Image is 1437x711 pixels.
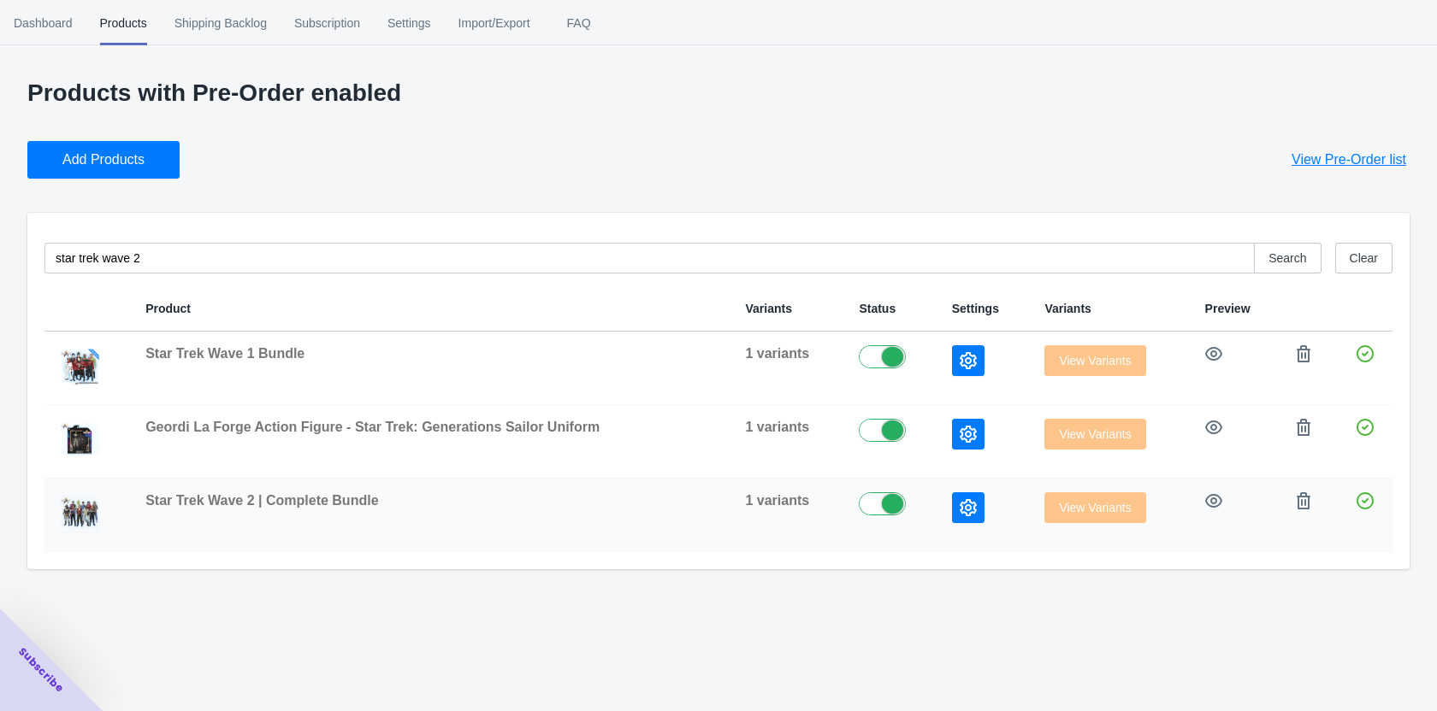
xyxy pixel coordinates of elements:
button: Clear [1335,243,1393,273]
span: 1 variants [745,346,809,361]
span: Subscription [294,1,360,45]
img: StarTrek_Wave2_Packaging_1000x1000_Geordi_c51f6514-2eda-4b86-8ccb-64731a2c84af.png [58,419,101,460]
button: Add Products [27,141,180,179]
span: Shipping Backlog [174,1,267,45]
p: Products with Pre-Order enabled [27,79,1410,107]
span: Dashboard [14,1,73,45]
span: FAQ [558,1,600,45]
input: Search products in pre-order list [44,243,1255,273]
span: Settings [952,302,999,315]
span: Products [100,1,147,45]
span: Add Products [62,151,145,168]
span: Preview [1205,302,1251,315]
span: Clear [1350,251,1378,265]
span: Subscribe [15,644,67,696]
button: Search [1254,243,1321,273]
span: Status [859,302,896,315]
span: Product [145,302,191,315]
img: StarTrek_1000x1000Charactersbundle.png [58,345,101,386]
img: StarTrek_Wave2Group_1000x1000_ab5abc24-b2ee-418e-a983-2774aed59f31.png [58,492,101,533]
span: Star Trek Wave 1 Bundle [145,346,305,361]
span: View Pre-Order list [1292,151,1406,168]
span: 1 variants [745,420,809,434]
button: View Pre-Order list [1271,141,1427,179]
span: Star Trek Wave 2 | Complete Bundle [145,493,378,508]
span: Variants [1044,302,1091,315]
span: Settings [387,1,431,45]
span: Variants [745,302,791,315]
span: 1 variants [745,493,809,508]
span: Search [1268,251,1306,265]
span: Import/Export [458,1,530,45]
span: Geordi La Forge Action Figure - Star Trek: Generations Sailor Uniform [145,420,600,434]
